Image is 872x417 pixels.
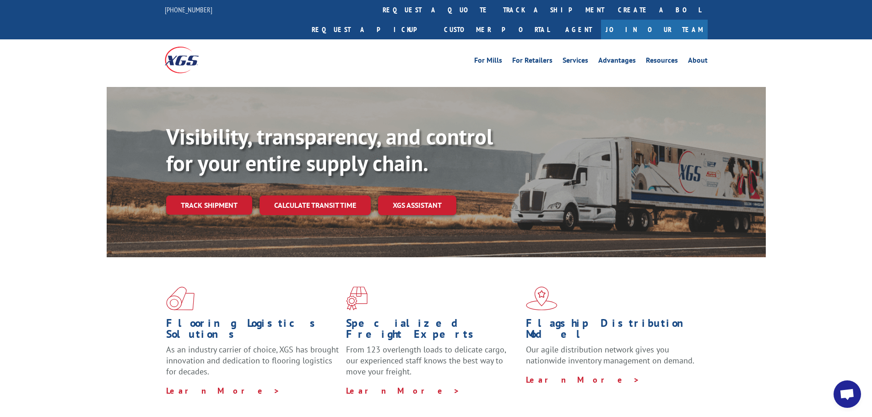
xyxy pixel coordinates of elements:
a: Resources [646,57,678,67]
a: Agent [556,20,601,39]
p: From 123 overlength loads to delicate cargo, our experienced staff knows the best way to move you... [346,344,519,385]
a: Learn More > [166,385,280,396]
a: For Retailers [512,57,552,67]
a: Open chat [834,380,861,408]
h1: Specialized Freight Experts [346,318,519,344]
a: Request a pickup [305,20,437,39]
b: Visibility, transparency, and control for your entire supply chain. [166,122,493,177]
img: xgs-icon-flagship-distribution-model-red [526,287,558,310]
a: XGS ASSISTANT [378,195,456,215]
a: For Mills [474,57,502,67]
img: xgs-icon-total-supply-chain-intelligence-red [166,287,195,310]
a: [PHONE_NUMBER] [165,5,212,14]
a: Join Our Team [601,20,708,39]
a: About [688,57,708,67]
a: Services [563,57,588,67]
h1: Flagship Distribution Model [526,318,699,344]
span: As an industry carrier of choice, XGS has brought innovation and dedication to flooring logistics... [166,344,339,377]
a: Advantages [598,57,636,67]
a: Calculate transit time [260,195,371,215]
a: Customer Portal [437,20,556,39]
span: Our agile distribution network gives you nationwide inventory management on demand. [526,344,694,366]
h1: Flooring Logistics Solutions [166,318,339,344]
a: Learn More > [346,385,460,396]
a: Learn More > [526,374,640,385]
a: Track shipment [166,195,252,215]
img: xgs-icon-focused-on-flooring-red [346,287,368,310]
